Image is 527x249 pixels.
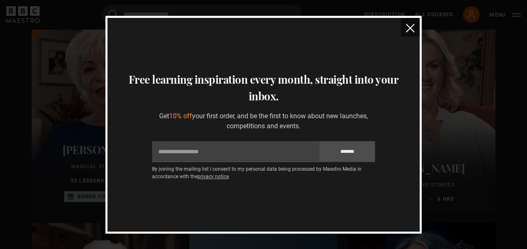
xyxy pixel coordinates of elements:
button: close [401,18,420,37]
p: By joining the mailing list I consent to my personal data being processed by Maestro Media in acc... [152,165,375,180]
h3: Free learning inspiration every month, straight into your inbox. [117,71,410,105]
span: 10% off [169,112,192,120]
p: Get your first order, and be the first to know about new launches, competitions and events. [152,111,375,131]
a: privacy notice [197,174,229,179]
